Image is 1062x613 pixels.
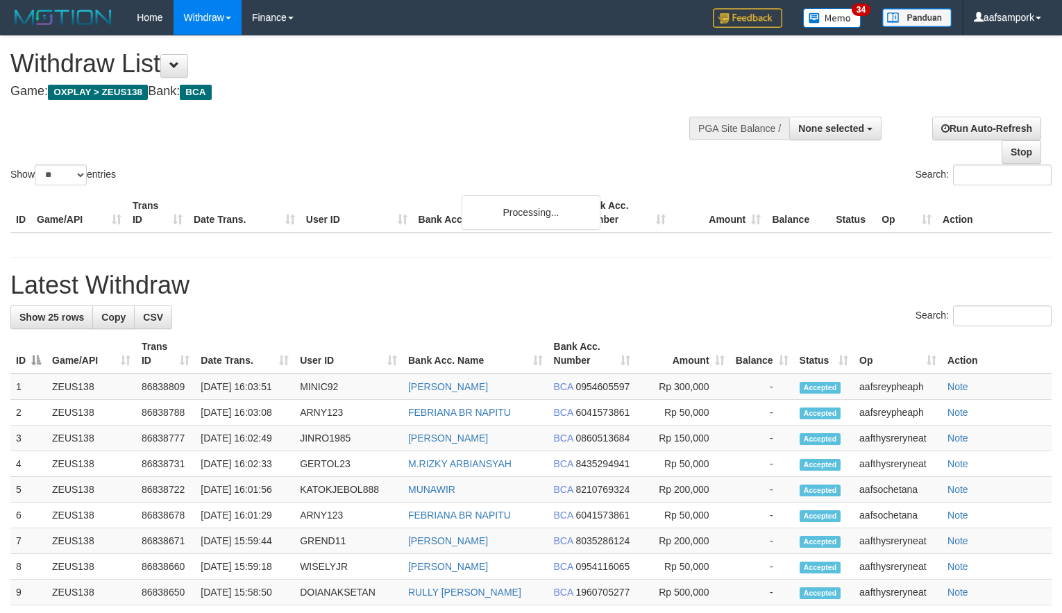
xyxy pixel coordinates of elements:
[195,426,294,451] td: [DATE] 16:02:49
[636,373,730,400] td: Rp 300,000
[195,503,294,528] td: [DATE] 16:01:29
[136,426,195,451] td: 86838777
[800,433,841,445] span: Accepted
[730,334,794,373] th: Balance: activate to sort column ascending
[800,587,841,599] span: Accepted
[413,193,577,233] th: Bank Acc. Name
[854,334,942,373] th: Op: activate to sort column ascending
[47,503,136,528] td: ZEUS138
[47,451,136,477] td: ZEUS138
[932,117,1041,140] a: Run Auto-Refresh
[136,400,195,426] td: 86838788
[10,451,47,477] td: 4
[408,510,511,521] a: FEBRIANA BR NAPITU
[947,433,968,444] a: Note
[803,8,861,28] img: Button%20Memo.svg
[854,528,942,554] td: aafthysreryneat
[854,426,942,451] td: aafthysreryneat
[10,85,694,99] h4: Game: Bank:
[47,373,136,400] td: ZEUS138
[47,580,136,605] td: ZEUS138
[554,458,573,469] span: BCA
[730,477,794,503] td: -
[575,484,630,495] span: Copy 8210769324 to clipboard
[48,85,148,100] span: OXPLAY > ZEUS138
[730,554,794,580] td: -
[800,408,841,419] span: Accepted
[947,561,968,572] a: Note
[854,400,942,426] td: aafsreypheaph
[800,485,841,496] span: Accepted
[195,580,294,605] td: [DATE] 15:58:50
[136,528,195,554] td: 86838671
[713,8,782,28] img: Feedback.jpg
[882,8,952,27] img: panduan.png
[830,193,876,233] th: Status
[294,580,403,605] td: DOIANAKSETAN
[462,195,600,230] div: Processing...
[1002,140,1041,164] a: Stop
[195,373,294,400] td: [DATE] 16:03:51
[576,193,671,233] th: Bank Acc. Number
[937,193,1052,233] th: Action
[947,484,968,495] a: Note
[408,587,521,598] a: RULLY [PERSON_NAME]
[408,458,512,469] a: M.RIZKY ARBIANSYAH
[575,510,630,521] span: Copy 6041573861 to clipboard
[136,477,195,503] td: 86838722
[10,554,47,580] td: 8
[408,381,488,392] a: [PERSON_NAME]
[800,382,841,394] span: Accepted
[800,536,841,548] span: Accepted
[953,165,1052,185] input: Search:
[408,535,488,546] a: [PERSON_NAME]
[294,554,403,580] td: WISELYJR
[136,580,195,605] td: 86838650
[10,400,47,426] td: 2
[947,587,968,598] a: Note
[143,312,163,323] span: CSV
[554,510,573,521] span: BCA
[136,451,195,477] td: 86838731
[47,400,136,426] td: ZEUS138
[575,561,630,572] span: Copy 0954116065 to clipboard
[554,484,573,495] span: BCA
[294,334,403,373] th: User ID: activate to sort column ascending
[195,528,294,554] td: [DATE] 15:59:44
[789,117,882,140] button: None selected
[10,7,116,28] img: MOTION_logo.png
[10,305,93,329] a: Show 25 rows
[575,407,630,418] span: Copy 6041573861 to clipboard
[47,528,136,554] td: ZEUS138
[294,451,403,477] td: GERTOL23
[689,117,789,140] div: PGA Site Balance /
[294,426,403,451] td: JINRO1985
[794,334,854,373] th: Status: activate to sort column ascending
[766,193,830,233] th: Balance
[554,407,573,418] span: BCA
[730,400,794,426] td: -
[575,587,630,598] span: Copy 1960705277 to clipboard
[10,528,47,554] td: 7
[730,373,794,400] td: -
[136,334,195,373] th: Trans ID: activate to sort column ascending
[408,433,488,444] a: [PERSON_NAME]
[10,271,1052,299] h1: Latest Withdraw
[92,305,135,329] a: Copy
[636,503,730,528] td: Rp 50,000
[180,85,211,100] span: BCA
[575,381,630,392] span: Copy 0954605597 to clipboard
[854,451,942,477] td: aafthysreryneat
[554,587,573,598] span: BCA
[730,528,794,554] td: -
[947,381,968,392] a: Note
[195,451,294,477] td: [DATE] 16:02:33
[852,3,870,16] span: 34
[127,193,188,233] th: Trans ID
[800,562,841,573] span: Accepted
[47,554,136,580] td: ZEUS138
[636,477,730,503] td: Rp 200,000
[636,451,730,477] td: Rp 50,000
[916,305,1052,326] label: Search:
[408,561,488,572] a: [PERSON_NAME]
